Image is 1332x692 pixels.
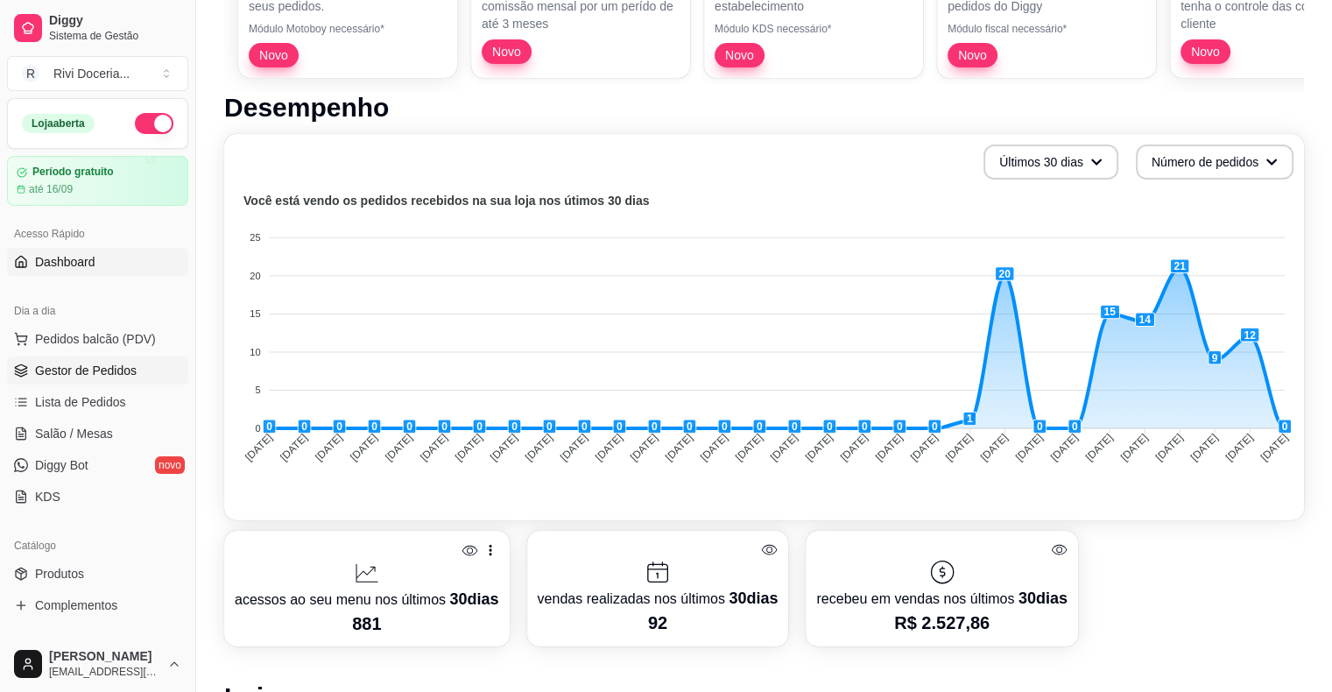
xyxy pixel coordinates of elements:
[1048,431,1081,463] tspan: [DATE]
[663,431,695,463] tspan: [DATE]
[250,270,260,280] tspan: 20
[243,431,275,463] tspan: [DATE]
[1083,431,1116,463] tspan: [DATE]
[943,431,976,463] tspan: [DATE]
[35,393,126,411] span: Lista de Pedidos
[235,611,499,636] p: 881
[7,420,188,448] a: Salão / Mesas
[908,431,941,463] tspan: [DATE]
[135,113,173,134] button: Alterar Status
[7,220,188,248] div: Acesso Rápido
[7,451,188,479] a: Diggy Botnovo
[32,166,114,179] article: Período gratuito
[7,56,188,91] button: Select a team
[718,46,761,64] span: Novo
[35,362,137,379] span: Gestor de Pedidos
[7,297,188,325] div: Dia a dia
[250,308,260,319] tspan: 15
[538,586,779,611] p: vendas realizadas nos últimos
[35,456,88,474] span: Diggy Bot
[249,22,447,36] p: Módulo Motoboy necessário*
[49,13,181,29] span: Diggy
[733,431,765,463] tspan: [DATE]
[313,431,345,463] tspan: [DATE]
[224,92,1304,124] h1: Desempenho
[35,565,84,583] span: Produtos
[7,7,188,49] a: DiggySistema de Gestão
[488,431,520,463] tspan: [DATE]
[729,590,778,607] span: 30 dias
[35,488,60,505] span: KDS
[558,431,590,463] tspan: [DATE]
[29,182,73,196] article: até 16/09
[7,591,188,619] a: Complementos
[838,431,870,463] tspan: [DATE]
[593,431,625,463] tspan: [DATE]
[49,665,160,679] span: [EMAIL_ADDRESS][DOMAIN_NAME]
[7,643,188,685] button: [PERSON_NAME][EMAIL_ADDRESS][DOMAIN_NAME]
[35,253,95,271] span: Dashboard
[698,431,730,463] tspan: [DATE]
[873,431,906,463] tspan: [DATE]
[449,590,498,608] span: 30 dias
[983,145,1118,180] button: Últimos 30 dias
[35,425,113,442] span: Salão / Mesas
[250,347,260,357] tspan: 10
[22,65,39,82] span: R
[978,431,1011,463] tspan: [DATE]
[538,611,779,635] p: 92
[49,29,181,43] span: Sistema de Gestão
[948,22,1145,36] p: Módulo fiscal necessário*
[485,43,528,60] span: Novo
[35,597,117,614] span: Complementos
[951,46,994,64] span: Novo
[49,649,160,665] span: [PERSON_NAME]
[816,611,1067,635] p: R$ 2.527,86
[7,532,188,560] div: Catálogo
[715,22,913,36] p: Módulo KDS necessário*
[53,65,130,82] div: Rivi Doceria ...
[7,388,188,416] a: Lista de Pedidos
[1153,431,1186,463] tspan: [DATE]
[768,431,800,463] tspan: [DATE]
[1118,431,1151,463] tspan: [DATE]
[35,330,156,348] span: Pedidos balcão (PDV)
[1013,431,1046,463] tspan: [DATE]
[7,156,188,206] a: Período gratuitoaté 16/09
[1184,43,1227,60] span: Novo
[383,431,415,463] tspan: [DATE]
[453,431,485,463] tspan: [DATE]
[418,431,450,463] tspan: [DATE]
[243,194,650,208] text: Você está vendo os pedidos recebidos na sua loja nos útimos 30 dias
[7,248,188,276] a: Dashboard
[816,586,1067,611] p: recebeu em vendas nos últimos
[7,560,188,588] a: Produtos
[1136,145,1293,180] button: Número de pedidos
[7,325,188,353] button: Pedidos balcão (PDV)
[1188,431,1221,463] tspan: [DATE]
[7,357,188,385] a: Gestor de Pedidos
[1223,431,1256,463] tspan: [DATE]
[255,385,260,395] tspan: 5
[523,431,555,463] tspan: [DATE]
[22,114,95,133] div: Loja aberta
[628,431,660,463] tspan: [DATE]
[250,232,260,243] tspan: 25
[1258,431,1291,463] tspan: [DATE]
[1018,590,1068,607] span: 30 dias
[255,423,260,434] tspan: 0
[7,483,188,511] a: KDS
[803,431,835,463] tspan: [DATE]
[235,587,499,611] p: acessos ao seu menu nos últimos
[252,46,295,64] span: Novo
[278,431,310,463] tspan: [DATE]
[348,431,380,463] tspan: [DATE]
